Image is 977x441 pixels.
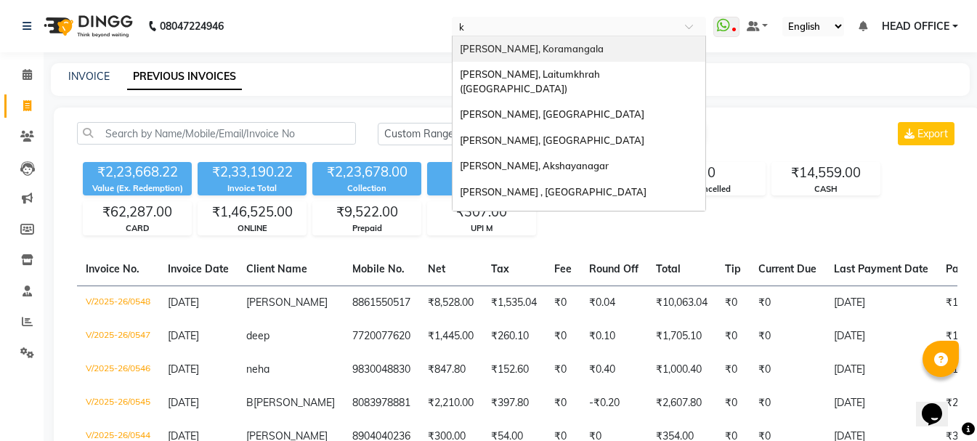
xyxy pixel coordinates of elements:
td: ₹1,535.04 [482,286,546,320]
div: ₹2,23,678.00 [312,162,421,182]
span: HEAD OFFICE [882,19,949,34]
div: ₹2,23,668.22 [83,162,192,182]
span: [PERSON_NAME], Akshayanagar [460,160,609,171]
span: [PERSON_NAME], [GEOGRAPHIC_DATA] [460,108,644,120]
td: ₹1,000.40 [647,353,716,387]
span: Export [917,127,948,140]
ng-dropdown-panel: Options list [452,36,706,211]
td: ₹260.10 [482,320,546,353]
div: ₹62,287.00 [84,202,191,222]
input: Search by Name/Mobile/Email/Invoice No [77,122,356,145]
div: UPI M [428,222,535,235]
td: ₹0 [716,387,750,420]
span: deep [246,329,269,342]
td: 9830048830 [344,353,419,387]
td: ₹0 [546,320,580,353]
td: ₹1,705.10 [647,320,716,353]
td: ₹0 [546,387,580,420]
td: ₹0 [546,353,580,387]
td: ₹0 [750,387,825,420]
div: Invoice Total [198,182,307,195]
td: 8083978881 [344,387,419,420]
td: [DATE] [825,286,937,320]
td: ₹2,210.00 [419,387,482,420]
span: [DATE] [168,396,199,409]
td: ₹0 [716,353,750,387]
span: Last Payment Date [834,262,928,275]
span: Total [656,262,681,275]
span: Tax [491,262,509,275]
div: Value (Ex. Redemption) [83,182,192,195]
div: CARD [84,222,191,235]
td: ₹8,528.00 [419,286,482,320]
td: ₹0 [750,286,825,320]
div: Collection [312,182,421,195]
span: [PERSON_NAME] , [GEOGRAPHIC_DATA] [460,186,646,198]
span: [DATE] [168,363,199,376]
td: V/2025-26/0546 [77,353,159,387]
td: 7720077620 [344,320,419,353]
span: Mobile No. [352,262,405,275]
div: Prepaid [313,222,421,235]
span: [PERSON_NAME], Koramangala [460,43,604,54]
td: [DATE] [825,320,937,353]
td: ₹0.04 [580,286,647,320]
td: ₹10,063.04 [647,286,716,320]
td: [DATE] [825,353,937,387]
td: V/2025-26/0545 [77,387,159,420]
a: PREVIOUS INVOICES [127,64,242,90]
td: ₹0 [546,286,580,320]
td: ₹0 [750,320,825,353]
span: [PERSON_NAME] [254,396,335,409]
td: V/2025-26/0548 [77,286,159,320]
span: [PERSON_NAME], Laitumkhrah ([GEOGRAPHIC_DATA]) [460,68,602,94]
td: ₹152.60 [482,353,546,387]
div: ₹1,46,525.00 [198,202,306,222]
span: B [246,396,254,409]
div: Redemption [427,182,536,195]
td: ₹2,607.80 [647,387,716,420]
div: ₹2,33,190.22 [198,162,307,182]
div: CASH [772,183,880,195]
div: Cancelled [657,183,765,195]
span: [DATE] [168,296,199,309]
div: ₹9,522.00 [313,202,421,222]
div: ₹307.00 [428,202,535,222]
span: [DATE] [168,329,199,342]
span: neha [246,363,269,376]
td: ₹0.10 [580,320,647,353]
button: Export [898,122,954,145]
span: Tip [725,262,741,275]
span: Client Name [246,262,307,275]
a: INVOICE [68,70,110,83]
span: Current Due [758,262,816,275]
td: ₹0 [716,320,750,353]
div: 0 [657,163,765,183]
b: 08047224946 [160,6,224,46]
div: ₹9,522.00 [427,162,536,182]
td: ₹0.40 [580,353,647,387]
td: 8861550517 [344,286,419,320]
span: Net [428,262,445,275]
span: Round Off [589,262,639,275]
span: [PERSON_NAME] [246,296,328,309]
img: logo [37,6,137,46]
td: ₹0 [750,353,825,387]
span: Invoice No. [86,262,139,275]
td: ₹397.80 [482,387,546,420]
span: [PERSON_NAME], [GEOGRAPHIC_DATA] [460,134,644,146]
td: V/2025-26/0547 [77,320,159,353]
span: Invoice Date [168,262,229,275]
td: ₹847.80 [419,353,482,387]
td: -₹0.20 [580,387,647,420]
div: ₹14,559.00 [772,163,880,183]
td: ₹1,445.00 [419,320,482,353]
td: [DATE] [825,387,937,420]
iframe: chat widget [916,383,962,426]
td: ₹0 [716,286,750,320]
span: Fee [554,262,572,275]
div: ONLINE [198,222,306,235]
